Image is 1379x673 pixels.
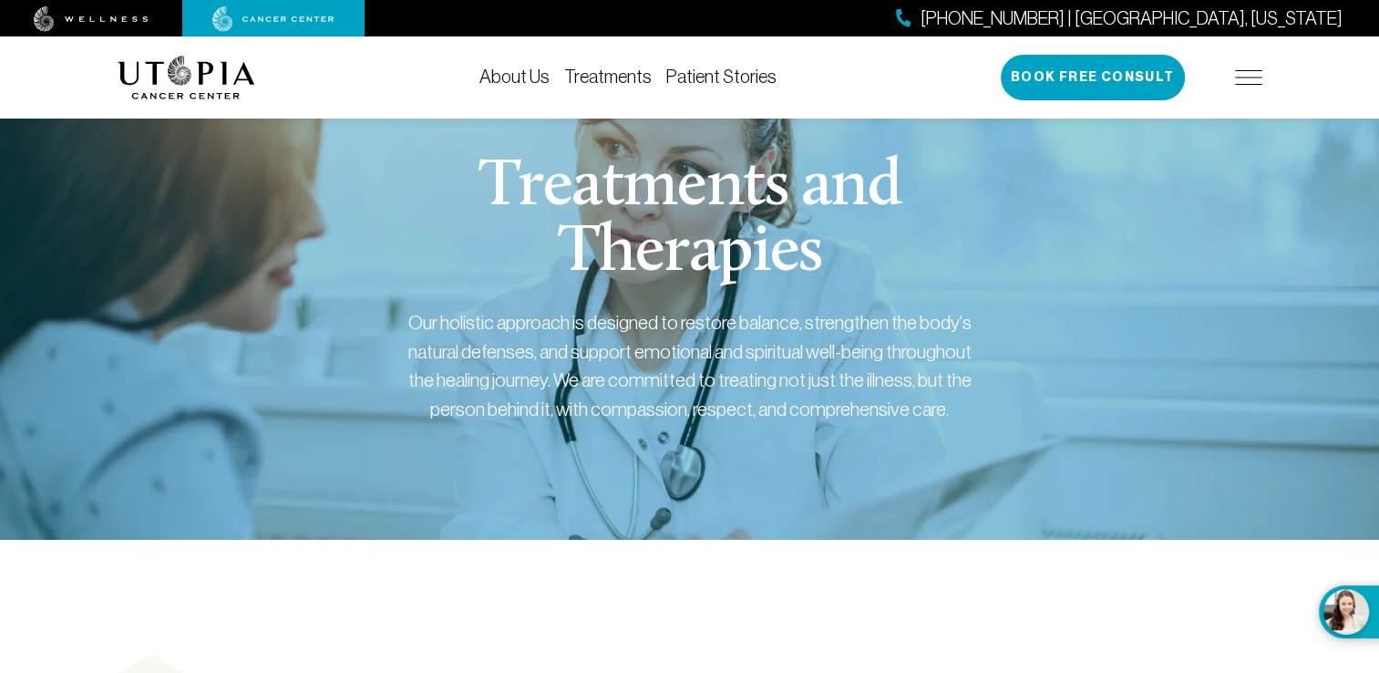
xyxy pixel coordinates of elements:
[341,155,1038,286] h1: Treatments and Therapies
[479,67,550,87] a: About Us
[896,5,1343,32] a: [PHONE_NUMBER] | [GEOGRAPHIC_DATA], [US_STATE]
[118,56,255,99] img: logo
[212,6,334,32] img: cancer center
[34,6,149,32] img: wellness
[564,67,652,87] a: Treatments
[921,5,1343,32] span: [PHONE_NUMBER] | [GEOGRAPHIC_DATA], [US_STATE]
[407,308,973,423] div: Our holistic approach is designed to restore balance, strengthen the body's natural defenses, and...
[1001,55,1185,100] button: Book Free Consult
[1235,70,1262,85] img: icon-hamburger
[666,67,777,87] a: Patient Stories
